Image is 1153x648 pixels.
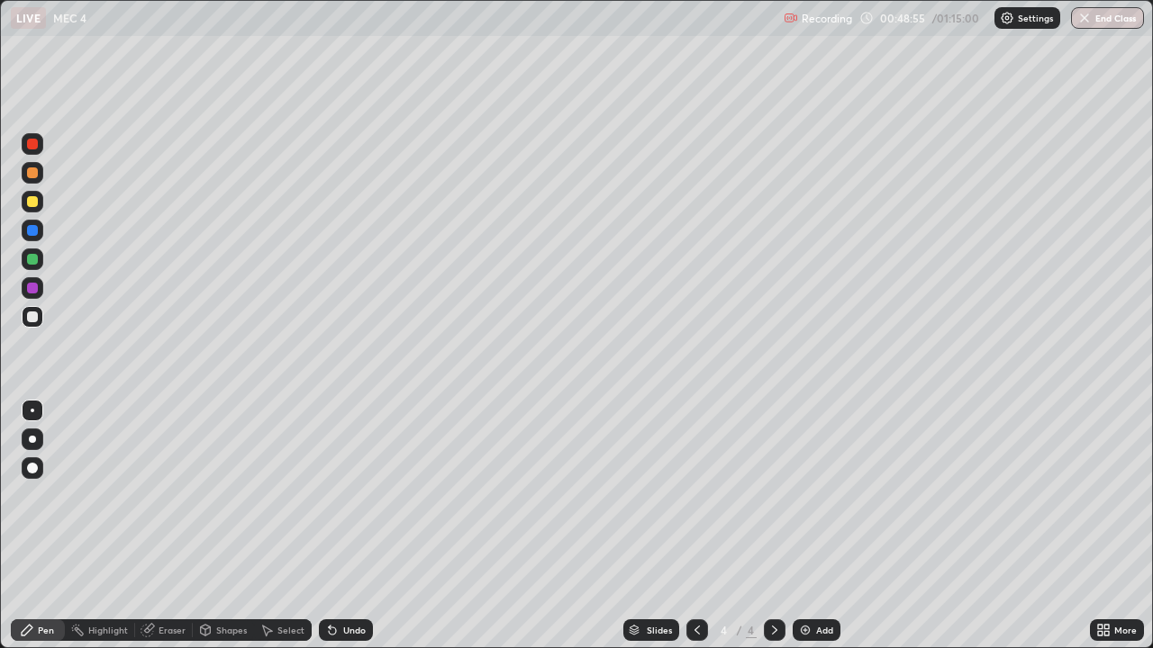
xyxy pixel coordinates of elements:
p: MEC 4 [53,11,86,25]
img: class-settings-icons [1000,11,1014,25]
div: Pen [38,625,54,634]
img: add-slide-button [798,623,813,637]
p: Recording [802,12,852,25]
div: Eraser [159,625,186,634]
p: LIVE [16,11,41,25]
div: 4 [715,625,733,635]
div: More [1114,625,1137,634]
div: Shapes [216,625,247,634]
div: Slides [647,625,672,634]
div: Select [277,625,304,634]
div: / [737,625,742,635]
p: Settings [1018,13,1053,22]
img: end-class-cross [1077,11,1092,25]
div: Undo [343,625,366,634]
button: End Class [1071,7,1144,29]
img: recording.375f2c34.svg [784,11,798,25]
div: Highlight [88,625,128,634]
div: Add [816,625,833,634]
div: 4 [746,622,757,638]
